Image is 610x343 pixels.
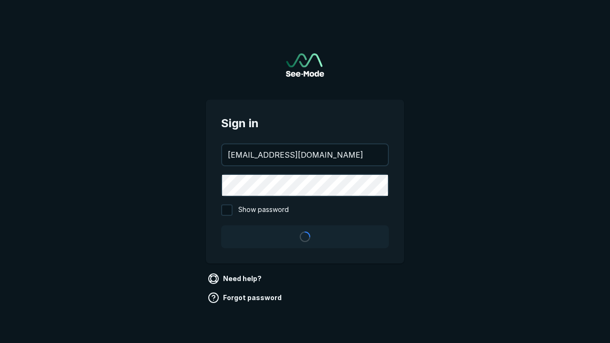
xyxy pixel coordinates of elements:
span: Show password [238,204,289,216]
img: See-Mode Logo [286,53,324,77]
input: your@email.com [222,144,388,165]
a: Go to sign in [286,53,324,77]
a: Need help? [206,271,265,286]
span: Sign in [221,115,389,132]
a: Forgot password [206,290,285,305]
